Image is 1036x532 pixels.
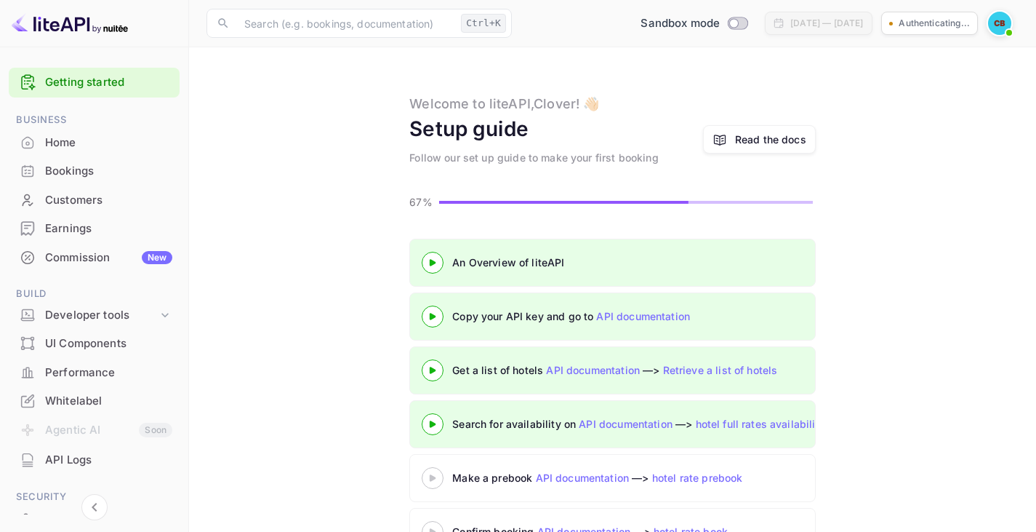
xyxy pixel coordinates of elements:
div: Search for availability on —> [452,416,961,432]
div: Home [45,135,172,151]
a: Retrieve a list of hotels [663,364,778,376]
div: Follow our set up guide to make your first booking [409,150,659,165]
a: Performance [9,359,180,386]
div: Welcome to liteAPI, Clover ! 👋🏻 [409,94,599,114]
span: Build [9,286,180,302]
a: API documentation [536,472,630,484]
a: hotel rate prebook [652,472,743,484]
div: Commission [45,250,172,266]
span: Sandbox mode [641,15,720,32]
button: Collapse navigation [81,494,108,520]
img: LiteAPI logo [12,12,128,35]
span: Security [9,489,180,505]
a: API documentation [579,418,672,430]
div: New [142,251,172,264]
div: API Logs [45,452,172,469]
a: Bookings [9,157,180,184]
a: Read the docs [735,132,806,147]
input: Search (e.g. bookings, documentation) [236,9,455,38]
a: API documentation [546,364,640,376]
div: CommissionNew [9,244,180,272]
a: Customers [9,186,180,213]
div: Home [9,129,180,157]
div: Team management [45,511,172,528]
div: Bookings [9,157,180,186]
div: [DATE] — [DATE] [790,17,863,30]
div: Whitelabel [9,387,180,416]
div: Customers [45,192,172,209]
div: Get a list of hotels —> [452,362,816,378]
p: Authenticating... [899,17,970,30]
div: An Overview of liteAPI [452,255,816,270]
img: Clover Baker [988,12,1011,35]
a: Team management [9,505,180,532]
a: Getting started [45,74,172,91]
div: UI Components [45,336,172,352]
a: Earnings [9,215,180,242]
div: Customers [9,186,180,215]
div: Earnings [45,221,172,237]
a: CommissionNew [9,244,180,271]
a: hotel full rates availability [696,418,825,430]
div: Bookings [45,163,172,180]
a: Read the docs [703,125,816,154]
div: Setup guide [409,114,529,144]
a: Home [9,129,180,156]
div: API Logs [9,446,180,475]
div: Performance [9,359,180,387]
div: Earnings [9,215,180,243]
a: API Logs [9,446,180,473]
div: Performance [45,365,172,381]
div: Copy your API key and go to [452,309,816,324]
div: Developer tools [45,307,158,324]
div: Developer tools [9,303,180,328]
div: Ctrl+K [461,14,506,33]
div: UI Components [9,330,180,358]
div: Make a prebook —> [452,470,816,485]
a: UI Components [9,330,180,357]
div: Getting started [9,68,180,98]
span: Business [9,112,180,128]
a: Whitelabel [9,387,180,414]
div: Whitelabel [45,393,172,410]
a: API documentation [596,310,690,322]
div: Switch to Production mode [635,15,753,32]
p: 67% [409,194,435,210]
